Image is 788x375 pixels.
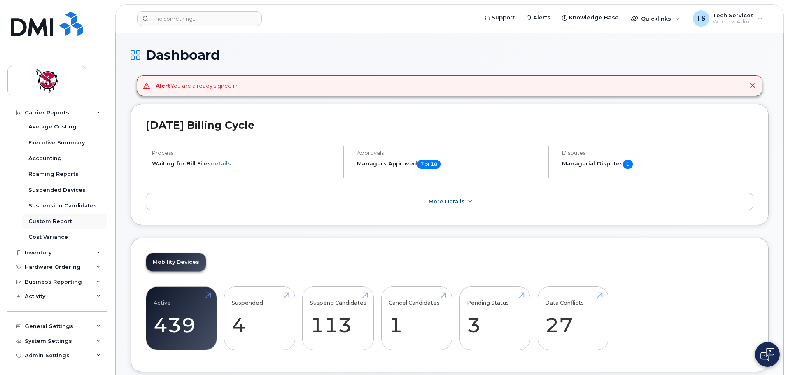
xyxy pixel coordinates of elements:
[623,160,633,169] span: 0
[156,82,170,89] strong: Alert
[562,150,753,156] h4: Disputes
[467,291,522,346] a: Pending Status 3
[417,160,441,169] span: 7 of 18
[310,291,366,346] a: Suspend Candidates 113
[154,291,209,346] a: Active 439
[357,150,541,156] h4: Approvals
[146,119,753,131] h2: [DATE] Billing Cycle
[232,291,287,346] a: Suspended 4
[146,253,206,271] a: Mobility Devices
[389,291,444,346] a: Cancel Candidates 1
[211,160,231,167] a: details
[429,198,465,205] span: More Details
[562,160,753,169] h5: Managerial Disputes
[156,82,239,90] div: You are already signed in.
[152,150,336,156] h4: Process
[152,160,336,168] li: Waiting for Bill Files
[131,48,769,62] h1: Dashboard
[545,291,601,346] a: Data Conflicts 27
[760,348,774,361] img: Open chat
[357,160,541,169] h5: Managers Approved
